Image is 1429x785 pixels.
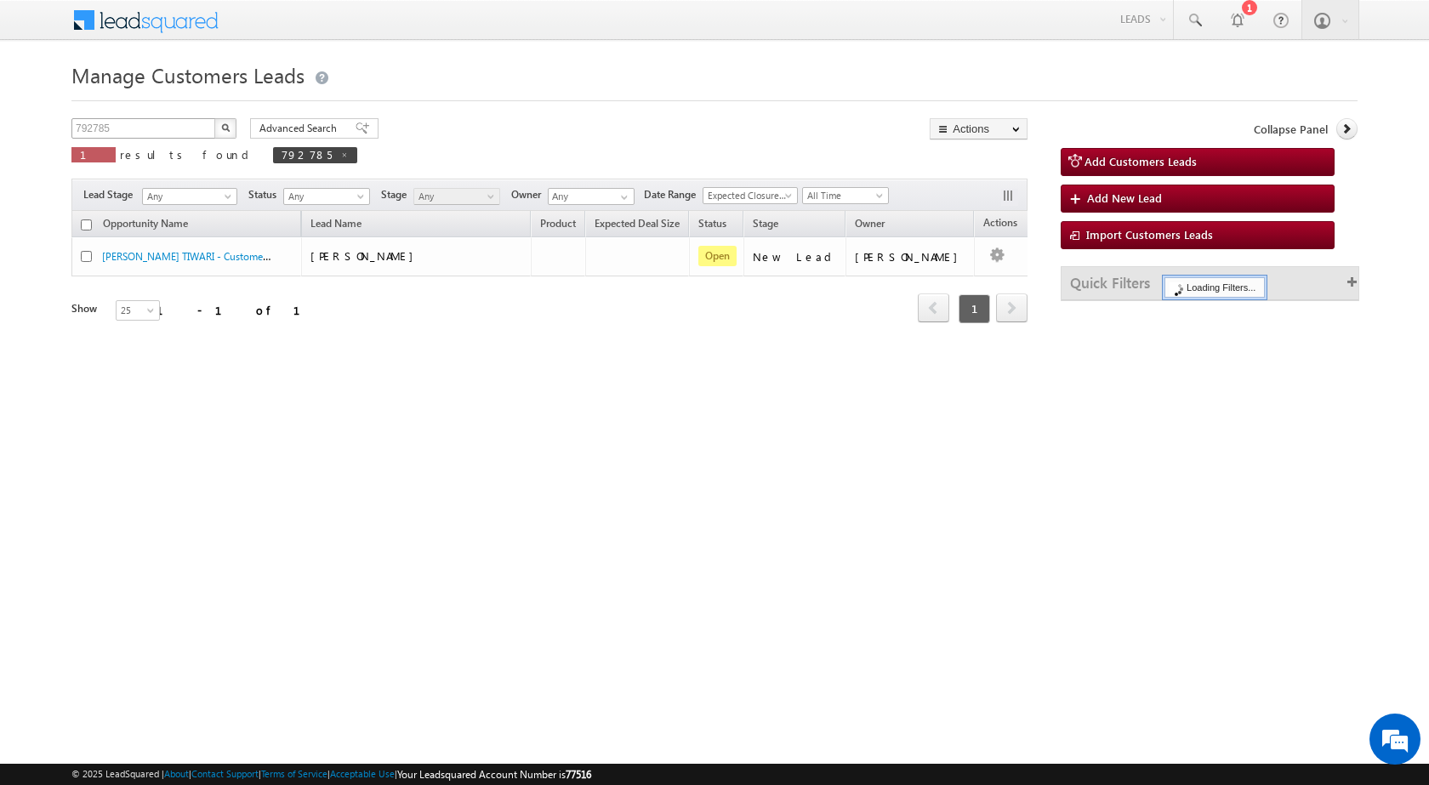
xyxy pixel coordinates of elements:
a: prev [918,295,949,322]
span: prev [918,293,949,322]
span: © 2025 LeadSquared | | | | | [71,766,591,782]
span: Advanced Search [259,121,342,136]
span: Product [540,217,576,230]
a: Stage [744,214,787,236]
span: Add Customers Leads [1085,154,1197,168]
a: Any [413,188,500,205]
a: 25 [116,300,160,321]
span: Any [143,189,231,204]
span: Import Customers Leads [1086,227,1213,242]
span: Open [698,246,737,266]
div: Loading Filters... [1164,277,1265,298]
a: Terms of Service [261,768,327,779]
span: Lead Stage [83,187,139,202]
input: Type to Search [548,188,635,205]
a: All Time [802,187,889,204]
a: Show All Items [612,189,633,206]
span: results found [120,147,255,162]
span: Lead Name [302,214,370,236]
span: Owner [855,217,885,230]
span: Stage [381,187,413,202]
span: Opportunity Name [103,217,188,230]
a: Expected Deal Size [586,214,688,236]
a: Status [690,214,735,236]
span: [PERSON_NAME] [310,248,422,263]
a: next [996,295,1028,322]
span: 1 [80,147,107,162]
div: 1 - 1 of 1 [157,300,321,320]
a: Any [283,188,370,205]
span: next [996,293,1028,322]
a: Any [142,188,237,205]
span: Owner [511,187,548,202]
div: New Lead [753,249,838,265]
a: Contact Support [191,768,259,779]
button: Actions [930,118,1028,139]
span: Stage [753,217,778,230]
span: All Time [803,188,884,203]
span: 792785 [282,147,332,162]
span: Add New Lead [1087,191,1162,205]
span: Collapse Panel [1254,122,1328,137]
span: Date Range [644,187,703,202]
img: Search [221,123,230,132]
span: Actions [975,213,1026,236]
a: Acceptable Use [330,768,395,779]
span: Your Leadsquared Account Number is [397,768,591,781]
span: Expected Closure Date [703,188,792,203]
span: Manage Customers Leads [71,61,305,88]
div: Show [71,301,102,316]
span: Any [414,189,495,204]
a: About [164,768,189,779]
div: [PERSON_NAME] [855,249,966,265]
a: Expected Closure Date [703,187,798,204]
span: 25 [117,303,162,318]
span: Status [248,187,283,202]
span: Expected Deal Size [595,217,680,230]
input: Check all records [81,219,92,230]
a: Opportunity Name [94,214,196,236]
span: 77516 [566,768,591,781]
a: [PERSON_NAME] TIWARI - Customers Leads [102,248,299,263]
span: Any [284,189,365,204]
span: 1 [959,294,990,323]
